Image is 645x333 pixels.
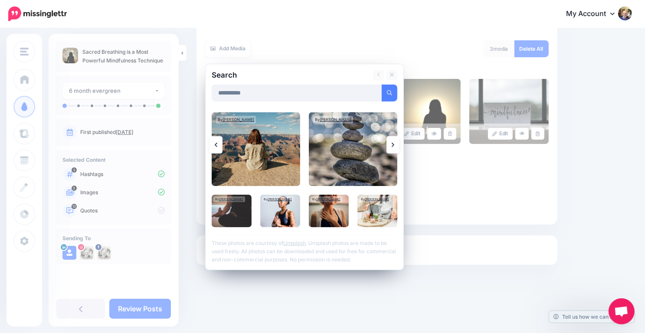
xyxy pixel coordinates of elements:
[212,195,252,227] img: Zen
[469,79,549,144] img: 4BMR5B327NWDKKYPBTODSGH9ZK82EEDB_large.jpg
[62,157,165,163] h4: Selected Content
[381,79,461,144] img: M7GMTNQ035VXBDJE60NKLQL0SFHRJR7B_large.jpg
[357,195,397,227] img: Meditation pose
[488,128,513,140] a: Edit
[483,40,515,57] div: media
[80,170,165,178] p: Hashtags
[223,117,254,122] a: [PERSON_NAME]
[400,128,425,140] a: Edit
[216,116,256,124] div: By
[205,40,251,57] a: Add Media
[557,3,632,25] a: My Account
[609,298,635,324] a: Open chat
[82,48,165,65] p: Sacred Breathing is a Most Powerful Mindfulness Technique
[268,197,292,201] a: [PERSON_NAME]
[262,196,294,202] div: By
[97,246,111,260] img: 307318639_750352549548322_2139291673113354994_n-bsa146652.jpg
[212,72,237,79] h2: Search
[62,235,165,242] h4: Sending To
[72,167,77,173] span: 5
[320,117,351,122] a: [PERSON_NAME]
[80,246,94,260] img: 123139660_1502590603463987_8749470182441252772_n-bsa146654.jpg
[219,197,243,201] a: [PERSON_NAME]
[62,48,78,63] img: a39b79a68365664723b8d7a831056292_thumb.jpg
[313,116,353,124] div: By
[20,48,29,55] img: menu.png
[72,186,77,191] span: 3
[490,46,493,52] span: 3
[80,207,165,215] p: Quotes
[62,82,165,99] button: 6 month evergreen
[116,129,133,135] a: [DATE]
[316,197,341,201] a: [PERSON_NAME]
[8,7,67,21] img: Missinglettr
[260,195,300,227] img: I met a beautiful soul, Victoria. She shines in the light, her soul escapes through her skin to s...
[309,195,349,227] img: Feel deeper. Think higher
[359,196,391,202] div: By
[80,189,165,196] p: Images
[311,196,342,202] div: By
[80,128,165,136] p: First published
[549,311,635,323] a: Tell us how we can improve
[69,86,154,96] div: 6 month evergreen
[365,197,389,201] a: [PERSON_NAME]
[514,40,549,57] a: Delete All
[212,234,397,264] p: These photos are courtesy of . Unsplash photos are made to be used freely. All photos can be down...
[62,246,76,260] img: user_default_image.png
[283,240,306,246] a: Unsplash
[213,196,245,202] div: By
[72,204,77,209] span: 13
[205,3,549,218] div: Select Media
